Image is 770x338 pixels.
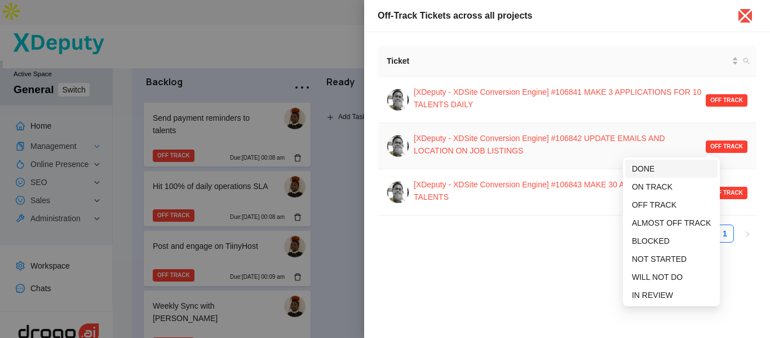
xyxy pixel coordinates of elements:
span: BLOCKED [632,236,670,245]
a: [XDeputy - XDSite Conversion Engine] #106841 MAKE 3 APPLICATIONS FOR 10 TALENTS DAILY [414,86,706,113]
span: OFF TRACK [706,94,747,107]
span: NOT STARTED [632,254,687,264]
img: ebwozq1hgdrcfxavlvnx.jpg [387,89,409,111]
div: [XDeputy - XDSite Conversion Engine] #106843 MAKE 30 APPLICATIONS FOR TALENTS [414,178,706,203]
a: [XDeputy - XDSite Conversion Engine] #106843 MAKE 30 APPLICATIONS FOR TALENTS [414,178,706,206]
span: ON TRACK [632,182,672,191]
span: WILL NOT DO [632,273,683,282]
a: 1 [716,225,733,242]
span: IN REVIEW [632,291,673,300]
img: ebwozq1hgdrcfxavlvnx.jpg [387,135,409,157]
span: OFF TRACK [632,200,676,209]
button: right [738,225,756,243]
div: [XDeputy - XDSite Conversion Engine] #106842 UPDATE EMAILS AND LOCATION ON JOB LISTINGS [414,132,706,157]
span: close [736,7,754,25]
span: Ticket [387,55,729,67]
th: Ticket [378,46,756,77]
span: search [743,58,750,64]
div: [XDeputy - XDSite Conversion Engine] #106841 MAKE 3 APPLICATIONS FOR 10 TALENTS DAILY [414,86,706,111]
li: 1 [716,225,734,243]
button: Close [738,9,752,23]
div: Off-Track Tickets across all projects [378,9,725,23]
span: OFF TRACK [706,141,747,153]
a: [XDeputy - XDSite Conversion Engine] #106842 UPDATE EMAILS AND LOCATION ON JOB LISTINGS [414,132,706,160]
span: right [744,231,751,238]
span: ALMOST OFF TRACK [632,218,711,227]
img: ebwozq1hgdrcfxavlvnx.jpg [387,182,409,203]
span: OFF TRACK [706,187,747,199]
span: search [741,52,752,69]
span: DONE [632,164,654,173]
li: Next Page [738,225,756,243]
